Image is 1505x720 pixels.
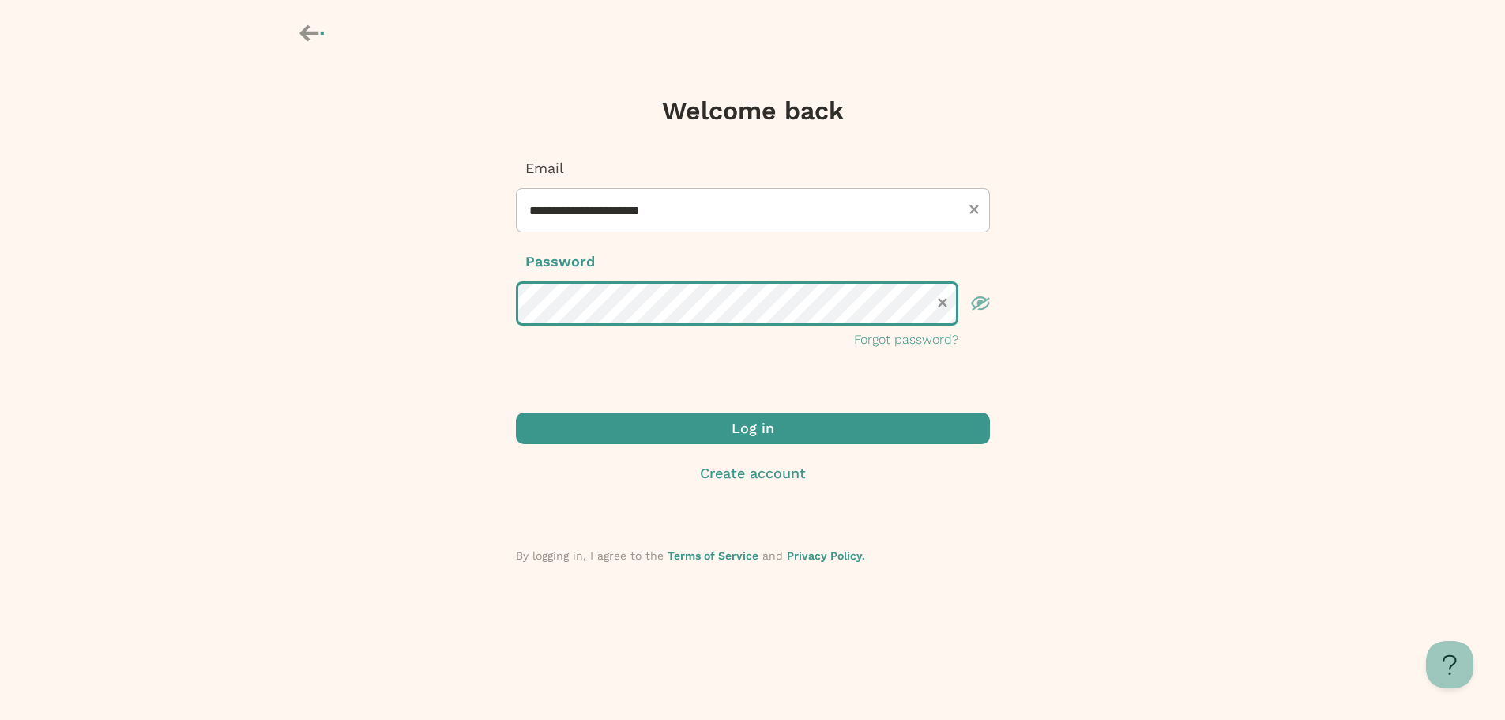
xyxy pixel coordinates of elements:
[787,549,865,562] a: Privacy Policy.
[516,549,865,562] span: By logging in, I agree to the and
[668,549,758,562] a: Terms of Service
[854,330,958,349] button: Forgot password?
[662,95,844,126] h1: Welcome back
[1426,641,1473,688] iframe: Toggle Customer Support
[516,463,990,484] button: Create account
[516,251,990,272] p: Password
[516,158,990,179] p: Email
[516,413,990,444] button: Log in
